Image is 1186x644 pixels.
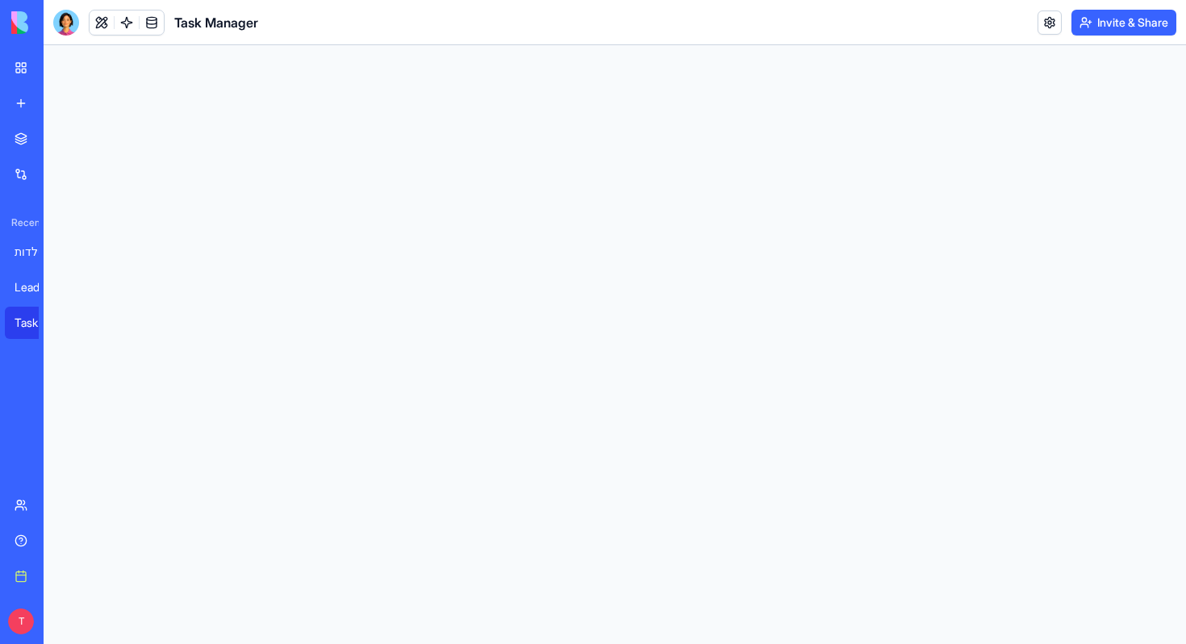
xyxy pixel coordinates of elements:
[8,608,34,634] span: T
[15,244,60,260] div: ניהול יולדות ואחיות מיילדות
[15,279,60,295] div: Lead Management System
[5,236,69,268] a: ניהול יולדות ואחיות מיילדות
[15,315,60,331] div: Task Manager
[5,271,69,303] a: Lead Management System
[5,216,39,229] span: Recent
[1071,10,1176,36] button: Invite & Share
[5,307,69,339] a: Task Manager
[11,11,111,34] img: logo
[174,13,258,32] h1: Task Manager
